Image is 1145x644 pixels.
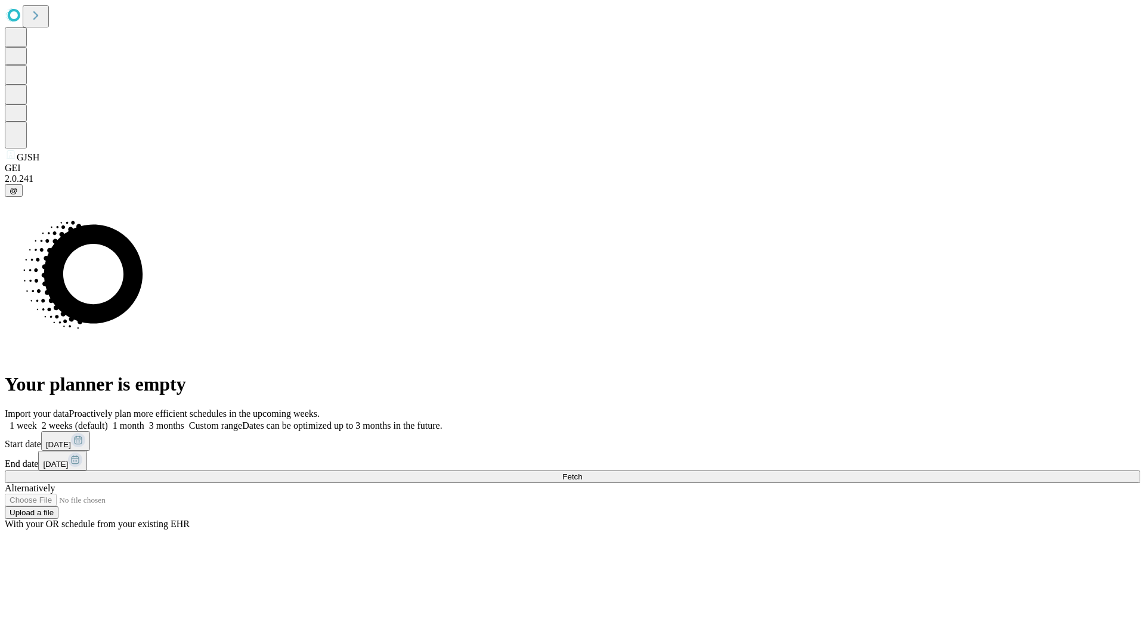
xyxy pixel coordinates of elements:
button: [DATE] [41,431,90,451]
span: Dates can be optimized up to 3 months in the future. [242,420,442,431]
span: @ [10,186,18,195]
button: [DATE] [38,451,87,470]
span: Import your data [5,408,69,419]
span: With your OR schedule from your existing EHR [5,519,190,529]
span: [DATE] [43,460,68,469]
span: Fetch [562,472,582,481]
button: @ [5,184,23,197]
span: Proactively plan more efficient schedules in the upcoming weeks. [69,408,320,419]
span: [DATE] [46,440,71,449]
div: End date [5,451,1140,470]
button: Fetch [5,470,1140,483]
span: 3 months [149,420,184,431]
h1: Your planner is empty [5,373,1140,395]
span: GJSH [17,152,39,162]
div: Start date [5,431,1140,451]
span: 1 week [10,420,37,431]
span: Alternatively [5,483,55,493]
button: Upload a file [5,506,58,519]
div: 2.0.241 [5,174,1140,184]
span: 2 weeks (default) [42,420,108,431]
span: Custom range [189,420,242,431]
span: 1 month [113,420,144,431]
div: GEI [5,163,1140,174]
